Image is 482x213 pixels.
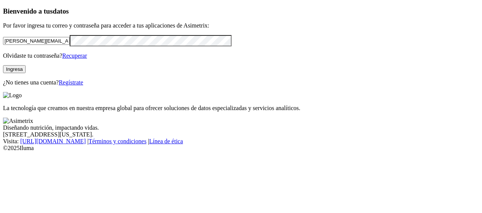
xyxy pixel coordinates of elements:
p: La tecnología que creamos en nuestra empresa global para ofrecer soluciones de datos especializad... [3,105,479,112]
button: Ingresa [3,65,26,73]
a: Recuperar [62,52,87,59]
p: Por favor ingresa tu correo y contraseña para acceder a tus aplicaciones de Asimetrix: [3,22,479,29]
div: [STREET_ADDRESS][US_STATE]. [3,131,479,138]
a: [URL][DOMAIN_NAME] [20,138,86,144]
div: © 2025 Iluma [3,145,479,152]
a: Términos y condiciones [88,138,146,144]
p: ¿No tienes una cuenta? [3,79,479,86]
div: Diseñando nutrición, impactando vidas. [3,124,479,131]
div: Visita : | | [3,138,479,145]
a: Regístrate [59,79,83,86]
img: Asimetrix [3,118,33,124]
h3: Bienvenido a tus [3,7,479,15]
input: Tu correo [3,37,70,45]
p: Olvidaste tu contraseña? [3,52,479,59]
span: datos [53,7,69,15]
a: Línea de ética [149,138,183,144]
img: Logo [3,92,22,99]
